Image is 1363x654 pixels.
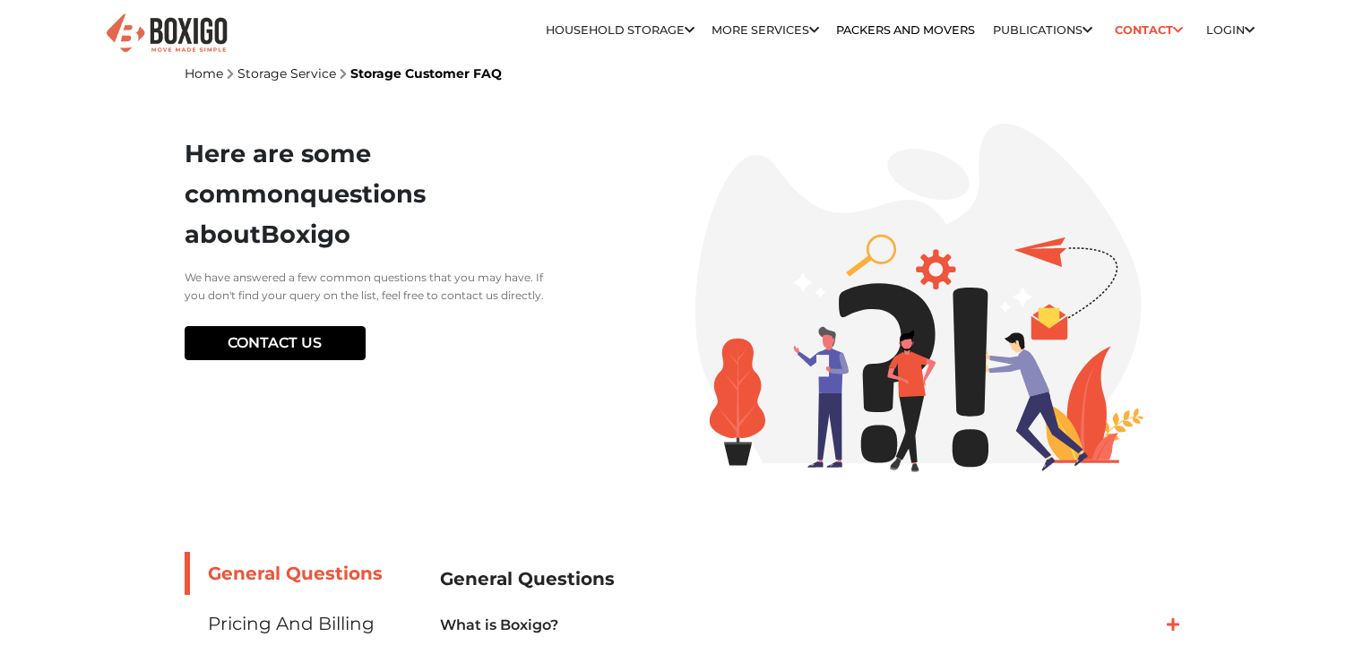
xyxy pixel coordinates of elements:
[546,23,694,37] a: Household Storage
[993,23,1092,37] a: Publications
[440,615,1179,636] a: What is Boxigo?
[1206,23,1255,37] a: Login
[1109,16,1189,44] a: Contact
[104,12,229,56] img: Boxigo
[350,65,502,82] a: Storage Customer FAQ
[185,602,413,645] a: Pricing and Billing
[237,65,336,82] a: Storage Service
[836,23,975,37] a: Packers and Movers
[185,133,548,254] h1: Here are some questions about
[440,559,1179,599] h2: General Questions
[185,552,413,595] a: General Questions
[185,269,548,305] p: We have answered a few common questions that you may have. If you don't find your query on the li...
[261,219,350,249] span: Boxigo
[712,23,819,37] a: More services
[185,65,223,82] a: Home
[185,179,300,209] span: common
[695,124,1143,472] img: boxigo_customer_faq
[185,326,367,360] a: Contact Us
